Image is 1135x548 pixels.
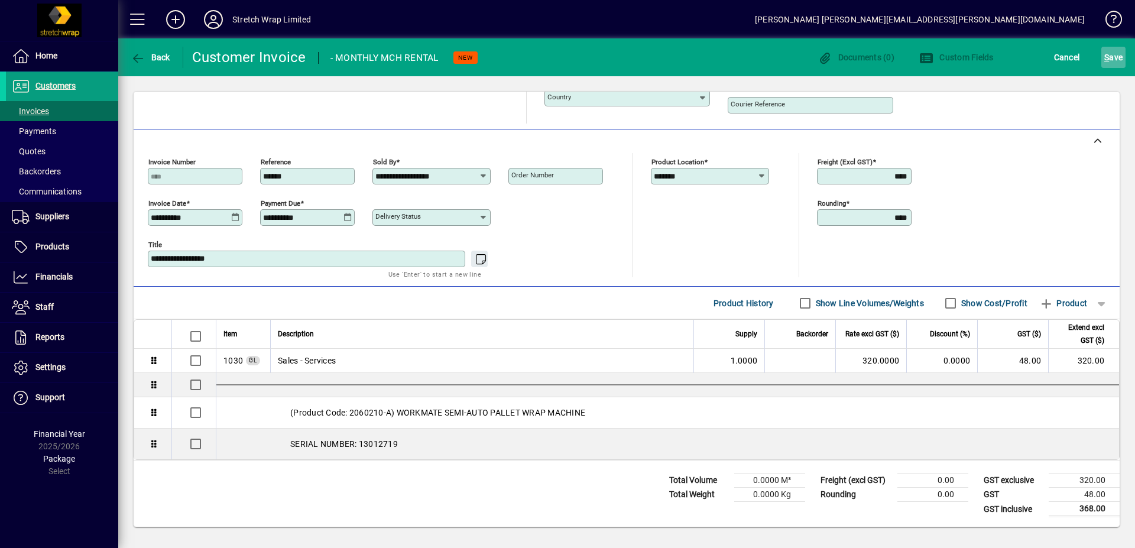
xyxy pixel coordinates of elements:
div: (Product Code: 2060210-A) WORKMATE SEMI-AUTO PALLET WRAP MACHINE [216,397,1119,428]
mat-label: Payment due [261,199,300,207]
td: Total Volume [663,474,734,488]
mat-label: Delivery status [375,212,421,221]
span: Suppliers [35,212,69,221]
button: Profile [194,9,232,30]
td: GST inclusive [978,502,1049,517]
span: Settings [35,362,66,372]
span: NEW [458,54,473,61]
label: Show Cost/Profit [959,297,1027,309]
a: Reports [6,323,118,352]
app-page-header-button: Back [118,47,183,68]
span: Products [35,242,69,251]
td: 0.0000 Kg [734,488,805,502]
div: SERIAL NUMBER: 13012719 [216,429,1119,459]
a: Financials [6,262,118,292]
td: GST exclusive [978,474,1049,488]
mat-hint: Use 'Enter' to start a new line [388,267,481,281]
button: Cancel [1051,47,1083,68]
span: Reports [35,332,64,342]
span: Item [223,327,238,341]
span: Product [1039,294,1087,313]
span: Package [43,454,75,463]
td: 368.00 [1049,502,1120,517]
td: 0.0000 [906,349,977,373]
a: Support [6,383,118,413]
button: Documents (0) [815,47,897,68]
div: Stretch Wrap Limited [232,10,312,29]
div: - MONTHLY MCH RENTAL [330,48,439,67]
span: Description [278,327,314,341]
span: GL [249,357,257,364]
div: Customer Invoice [192,48,306,67]
a: Staff [6,293,118,322]
mat-label: Invoice date [148,199,186,207]
button: Save [1101,47,1126,68]
span: S [1104,53,1109,62]
td: 48.00 [1049,488,1120,502]
span: Sales - Services [278,355,336,367]
span: Custom Fields [919,53,994,62]
label: Show Line Volumes/Weights [813,297,924,309]
span: Payments [12,127,56,136]
td: GST [978,488,1049,502]
span: Financial Year [34,429,85,439]
a: Knowledge Base [1097,2,1120,41]
span: Support [35,393,65,402]
span: Supply [735,327,757,341]
button: Custom Fields [916,47,997,68]
span: 1.0000 [731,355,758,367]
button: Add [157,9,194,30]
a: Payments [6,121,118,141]
a: Products [6,232,118,262]
td: 0.00 [897,488,968,502]
span: Extend excl GST ($) [1056,321,1104,347]
span: Product History [714,294,774,313]
mat-label: Reference [261,158,291,166]
mat-label: Courier Reference [731,100,785,108]
span: Backorders [12,167,61,176]
span: Home [35,51,57,60]
mat-label: Invoice number [148,158,196,166]
td: 0.00 [897,474,968,488]
span: Sales - Services [223,355,243,367]
button: Back [128,47,173,68]
a: Backorders [6,161,118,181]
button: Product History [709,293,779,314]
span: Backorder [796,327,828,341]
span: Communications [12,187,82,196]
a: Settings [6,353,118,382]
a: Suppliers [6,202,118,232]
span: Rate excl GST ($) [845,327,899,341]
span: Staff [35,302,54,312]
span: Back [131,53,170,62]
td: Total Weight [663,488,734,502]
span: Customers [35,81,76,90]
mat-label: Freight (excl GST) [818,158,873,166]
mat-label: Title [148,241,162,249]
span: Discount (%) [930,327,970,341]
td: 0.0000 M³ [734,474,805,488]
span: Invoices [12,106,49,116]
span: Documents (0) [818,53,894,62]
td: Rounding [815,488,897,502]
mat-label: Sold by [373,158,396,166]
td: 320.00 [1048,349,1119,373]
div: 320.0000 [843,355,899,367]
span: GST ($) [1017,327,1041,341]
a: Invoices [6,101,118,121]
span: Financials [35,272,73,281]
a: Home [6,41,118,71]
td: 48.00 [977,349,1048,373]
a: Quotes [6,141,118,161]
mat-label: Order number [511,171,554,179]
td: Freight (excl GST) [815,474,897,488]
span: Quotes [12,147,46,156]
mat-label: Product location [651,158,704,166]
span: Cancel [1054,48,1080,67]
td: 320.00 [1049,474,1120,488]
mat-label: Rounding [818,199,846,207]
div: [PERSON_NAME] [PERSON_NAME][EMAIL_ADDRESS][PERSON_NAME][DOMAIN_NAME] [755,10,1085,29]
button: Product [1033,293,1093,314]
a: Communications [6,181,118,202]
mat-label: Country [547,93,571,101]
